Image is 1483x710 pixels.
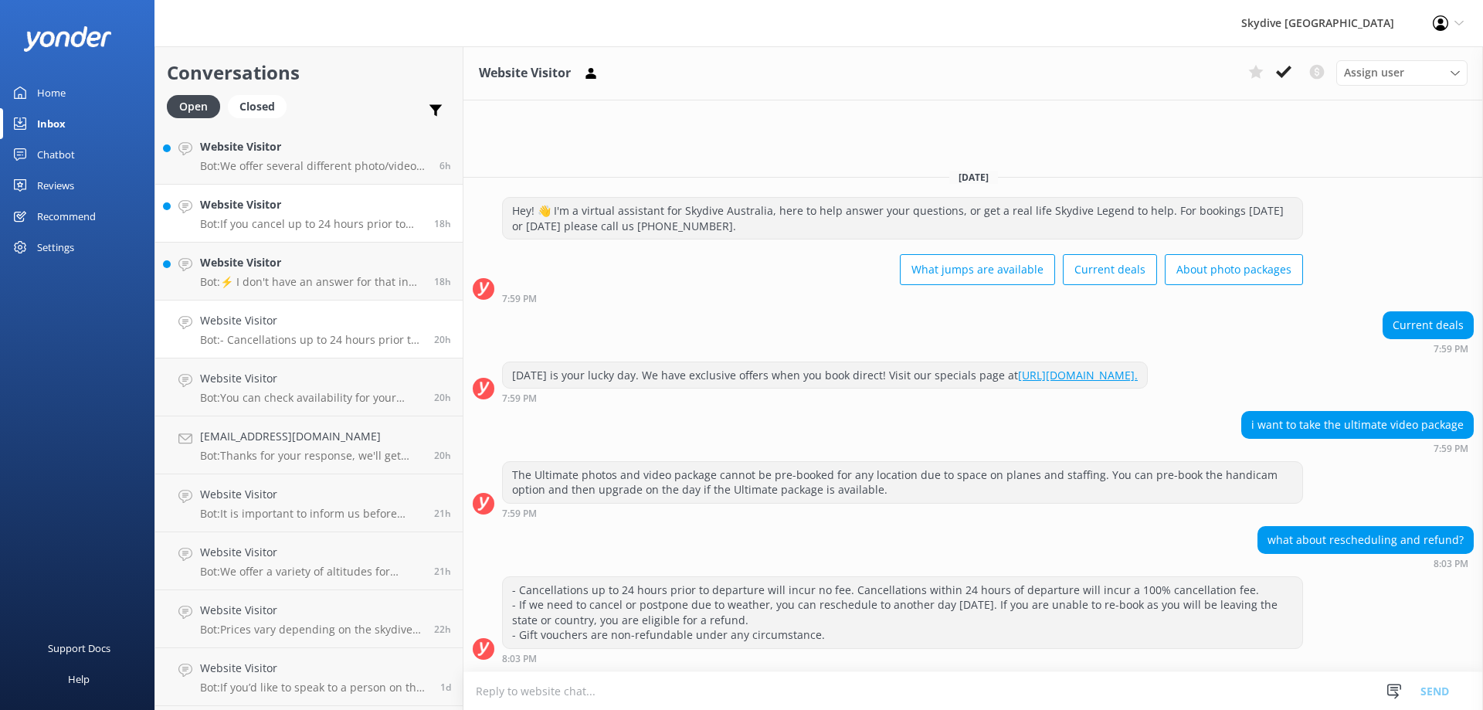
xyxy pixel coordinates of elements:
[155,416,463,474] a: [EMAIL_ADDRESS][DOMAIN_NAME]Bot:Thanks for your response, we'll get back to you as soon as we can...
[155,590,463,648] a: Website VisitorBot:Prices vary depending on the skydive location, altitude, season, fare type, an...
[434,449,451,462] span: Oct 08 2025 07:38pm (UTC +10:00) Australia/Brisbane
[37,139,75,170] div: Chatbot
[37,201,96,232] div: Recommend
[23,26,112,52] img: yonder-white-logo.png
[1434,444,1468,454] strong: 7:59 PM
[167,95,220,118] div: Open
[200,333,423,347] p: Bot: - Cancellations up to 24 hours prior to departure will incur no fee. Cancellations within 24...
[200,391,423,405] p: Bot: You can check availability for your skydive using the online booking tool on our website. Ho...
[167,58,451,87] h2: Conversations
[1258,527,1473,553] div: what about rescheduling and refund?
[1344,64,1404,81] span: Assign user
[200,138,428,155] h4: Website Visitor
[200,217,423,231] p: Bot: If you cancel up to 24 hours prior to departure, there will be no fee, and you can request a...
[1241,443,1474,454] div: Oct 08 2025 07:59pm (UTC +10:00) Australia/Brisbane
[502,392,1148,403] div: Oct 08 2025 07:59pm (UTC +10:00) Australia/Brisbane
[1018,368,1138,382] a: [URL][DOMAIN_NAME].
[68,664,90,695] div: Help
[434,333,451,346] span: Oct 08 2025 08:03pm (UTC +10:00) Australia/Brisbane
[200,275,423,289] p: Bot: ⚡ I don't have an answer for that in my knowledge base. Please try and rephrase your questio...
[155,185,463,243] a: Website VisitorBot:If you cancel up to 24 hours prior to departure, there will be no fee, and you...
[228,95,287,118] div: Closed
[502,293,1303,304] div: Oct 08 2025 07:59pm (UTC +10:00) Australia/Brisbane
[1434,345,1468,354] strong: 7:59 PM
[434,623,451,636] span: Oct 08 2025 06:05pm (UTC +10:00) Australia/Brisbane
[200,196,423,213] h4: Website Visitor
[503,198,1302,239] div: Hey! 👋 I'm a virtual assistant for Skydive Australia, here to help answer your questions, or get ...
[1434,559,1468,569] strong: 8:03 PM
[155,127,463,185] a: Website VisitorBot:We offer several different photo/video packages. The Dedicated/Ultimate packag...
[200,681,429,695] p: Bot: If you’d like to speak to a person on the Skydive Australia team, please call [PHONE_NUMBER]...
[200,544,423,561] h4: Website Visitor
[1257,558,1474,569] div: Oct 08 2025 08:03pm (UTC +10:00) Australia/Brisbane
[155,243,463,301] a: Website VisitorBot:⚡ I don't have an answer for that in my knowledge base. Please try and rephras...
[200,486,423,503] h4: Website Visitor
[502,508,1303,518] div: Oct 08 2025 07:59pm (UTC +10:00) Australia/Brisbane
[200,602,423,619] h4: Website Visitor
[200,565,423,579] p: Bot: We offer a variety of altitudes for skydiving, with all dropzones providing jumps up to 15,0...
[200,507,423,521] p: Bot: It is important to inform us before booking if you have had any recent injuries or surgeries...
[155,474,463,532] a: Website VisitorBot:It is important to inform us before booking if you have had any recent injurie...
[228,97,294,114] a: Closed
[949,171,998,184] span: [DATE]
[434,565,451,578] span: Oct 08 2025 06:46pm (UTC +10:00) Australia/Brisbane
[200,312,423,329] h4: Website Visitor
[37,77,66,108] div: Home
[155,301,463,358] a: Website VisitorBot:- Cancellations up to 24 hours prior to departure will incur no fee. Cancellat...
[1383,343,1474,354] div: Oct 08 2025 07:59pm (UTC +10:00) Australia/Brisbane
[502,509,537,518] strong: 7:59 PM
[1063,254,1157,285] button: Current deals
[479,63,571,83] h3: Website Visitor
[48,633,110,664] div: Support Docs
[200,428,423,445] h4: [EMAIL_ADDRESS][DOMAIN_NAME]
[37,170,74,201] div: Reviews
[439,159,451,172] span: Oct 09 2025 09:50am (UTC +10:00) Australia/Brisbane
[434,507,451,520] span: Oct 08 2025 06:49pm (UTC +10:00) Australia/Brisbane
[155,532,463,590] a: Website VisitorBot:We offer a variety of altitudes for skydiving, with all dropzones providing ju...
[503,577,1302,648] div: - Cancellations up to 24 hours prior to departure will incur no fee. Cancellations within 24 hour...
[200,159,428,173] p: Bot: We offer several different photo/video packages. The Dedicated/Ultimate packages provide the...
[200,449,423,463] p: Bot: Thanks for your response, we'll get back to you as soon as we can during opening hours.
[502,394,537,403] strong: 7:59 PM
[1165,254,1303,285] button: About photo packages
[440,681,451,694] span: Oct 08 2025 02:51pm (UTC +10:00) Australia/Brisbane
[502,654,537,664] strong: 8:03 PM
[200,370,423,387] h4: Website Visitor
[37,232,74,263] div: Settings
[1242,412,1473,438] div: i want to take the ultimate video package
[200,254,423,271] h4: Website Visitor
[1383,312,1473,338] div: Current deals
[502,294,537,304] strong: 7:59 PM
[502,653,1303,664] div: Oct 08 2025 08:03pm (UTC +10:00) Australia/Brisbane
[200,660,429,677] h4: Website Visitor
[503,362,1147,389] div: [DATE] is your lucky day. We have exclusive offers when you book direct! Visit our specials page at
[434,275,451,288] span: Oct 08 2025 09:29pm (UTC +10:00) Australia/Brisbane
[37,108,66,139] div: Inbox
[503,462,1302,503] div: The Ultimate photos and video package cannot be pre-booked for any location due to space on plane...
[155,358,463,416] a: Website VisitorBot:You can check availability for your skydive using the online booking tool on o...
[434,217,451,230] span: Oct 08 2025 09:50pm (UTC +10:00) Australia/Brisbane
[1336,60,1468,85] div: Assign User
[167,97,228,114] a: Open
[434,391,451,404] span: Oct 08 2025 07:52pm (UTC +10:00) Australia/Brisbane
[900,254,1055,285] button: What jumps are available
[200,623,423,637] p: Bot: Prices vary depending on the skydive location, altitude, season, fare type, and any add-ons....
[155,648,463,706] a: Website VisitorBot:If you’d like to speak to a person on the Skydive Australia team, please call ...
